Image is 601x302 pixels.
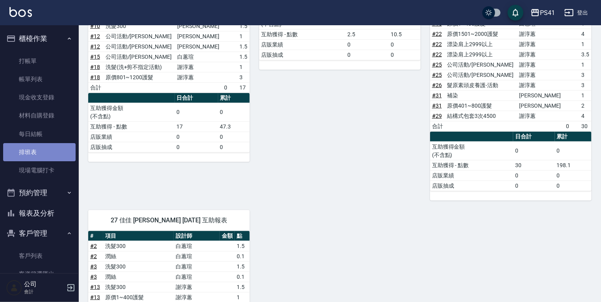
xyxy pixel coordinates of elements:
[237,82,250,93] td: 17
[175,62,222,72] td: 謝淳蕙
[513,170,555,181] td: 0
[218,142,250,152] td: 0
[540,8,555,18] div: PS41
[90,74,100,80] a: #18
[517,101,564,111] td: [PERSON_NAME]
[259,1,421,60] table: a dense table
[579,80,592,90] td: 3
[104,41,175,52] td: 公司活動/[PERSON_NAME]
[579,90,592,101] td: 1
[90,243,97,249] a: #2
[235,272,250,282] td: 0.1
[218,103,250,121] td: 0
[88,82,104,93] td: 合計
[24,280,64,288] h5: 公司
[235,241,250,251] td: 1.5
[175,21,222,31] td: [PERSON_NAME]
[3,106,76,125] a: 材料自購登錄
[517,90,564,101] td: [PERSON_NAME]
[9,7,32,17] img: Logo
[579,29,592,39] td: 4
[579,121,592,131] td: 30
[432,31,442,37] a: #22
[555,160,592,170] td: 198.1
[104,31,175,41] td: 公司活動/[PERSON_NAME]
[3,28,76,49] button: 櫃檯作業
[174,231,220,241] th: 設計師
[432,82,442,88] a: #26
[3,125,76,143] a: 每日結帳
[175,52,222,62] td: 白蕙瑄
[3,88,76,106] a: 現金收支登錄
[88,132,175,142] td: 店販業績
[445,70,517,80] td: 公司活動/[PERSON_NAME]
[517,70,564,80] td: 謝淳蕙
[430,160,513,170] td: 互助獲得 - 點數
[430,170,513,181] td: 店販業績
[3,183,76,203] button: 預約管理
[235,231,250,241] th: 點
[513,142,555,160] td: 0
[432,103,442,109] a: #31
[445,49,517,60] td: 漂染肩上2999以上
[88,121,175,132] td: 互助獲得 - 點數
[175,31,222,41] td: [PERSON_NAME]
[88,231,103,241] th: #
[174,261,220,272] td: 白蕙瑄
[430,142,513,160] td: 互助獲得金額 (不含點)
[104,21,175,31] td: 洗髮300
[445,101,517,111] td: 原價401~800護髮
[175,72,222,82] td: 謝淳蕙
[174,241,220,251] td: 白蕙瑄
[564,121,580,131] td: 0
[237,41,250,52] td: 1.5
[90,294,100,300] a: #13
[3,161,76,179] a: 現場電腦打卡
[237,62,250,72] td: 1
[103,282,174,292] td: 洗髮300
[90,23,100,29] a: #10
[555,142,592,160] td: 0
[24,288,64,295] p: 會計
[517,60,564,70] td: 謝淳蕙
[389,50,421,60] td: 0
[579,111,592,121] td: 4
[517,29,564,39] td: 謝淳蕙
[237,31,250,41] td: 1
[174,251,220,261] td: 白蕙瑄
[220,231,235,241] th: 金額
[430,121,445,131] td: 合計
[103,251,174,261] td: 潤絲
[175,41,222,52] td: [PERSON_NAME]
[218,121,250,132] td: 47.3
[432,92,442,99] a: #31
[3,143,76,161] a: 排班表
[259,50,346,60] td: 店販抽成
[517,39,564,49] td: 謝淳蕙
[445,90,517,101] td: 補染
[90,64,100,70] a: #18
[517,111,564,121] td: 謝淳蕙
[555,181,592,191] td: 0
[235,261,250,272] td: 1.5
[104,52,175,62] td: 公司活動/[PERSON_NAME]
[90,43,100,50] a: #12
[579,49,592,60] td: 3.5
[346,29,389,39] td: 2.5
[513,181,555,191] td: 0
[175,103,218,121] td: 0
[218,93,250,103] th: 累計
[3,247,76,265] a: 客戶列表
[175,93,218,103] th: 日合計
[517,80,564,90] td: 謝淳蕙
[90,33,100,39] a: #12
[432,62,442,68] a: #25
[90,263,97,270] a: #3
[445,29,517,39] td: 原價1501~2000護髮
[561,6,592,20] button: 登出
[259,29,346,39] td: 互助獲得 - 點數
[103,261,174,272] td: 洗髮300
[90,274,97,280] a: #3
[445,80,517,90] td: 髮原素頭皮養護-活動
[3,265,76,283] a: 客資篩選匯出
